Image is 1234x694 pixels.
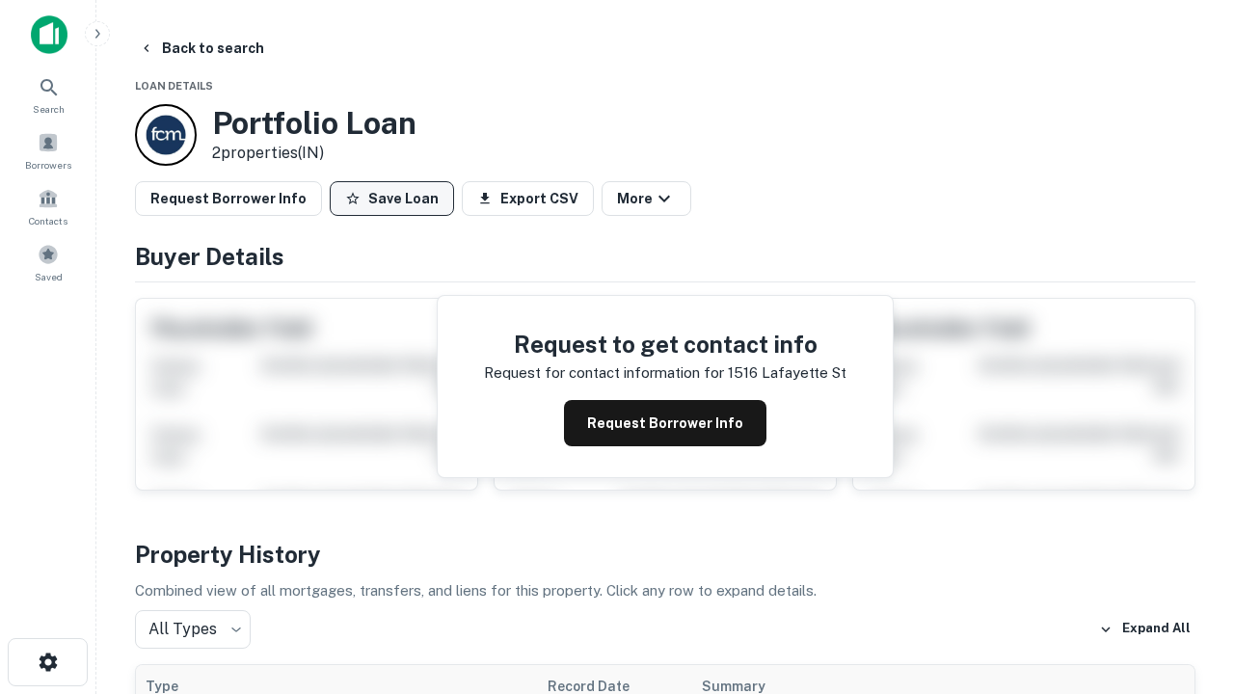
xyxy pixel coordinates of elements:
span: Contacts [29,213,67,228]
a: Saved [6,236,91,288]
button: More [602,181,691,216]
a: Search [6,68,91,120]
iframe: Chat Widget [1138,540,1234,632]
p: Request for contact information for [484,361,724,385]
h3: Portfolio Loan [212,105,416,142]
button: Save Loan [330,181,454,216]
p: 1516 lafayette st [728,361,846,385]
span: Search [33,101,65,117]
span: Borrowers [25,157,71,173]
div: All Types [135,610,251,649]
button: Request Borrower Info [135,181,322,216]
p: Combined view of all mortgages, transfers, and liens for this property. Click any row to expand d... [135,579,1195,602]
a: Contacts [6,180,91,232]
span: Saved [35,269,63,284]
h4: Request to get contact info [484,327,846,361]
h4: Property History [135,537,1195,572]
button: Export CSV [462,181,594,216]
span: Loan Details [135,80,213,92]
p: 2 properties (IN) [212,142,416,165]
a: Borrowers [6,124,91,176]
h4: Buyer Details [135,239,1195,274]
button: Expand All [1094,615,1195,644]
button: Request Borrower Info [564,400,766,446]
button: Back to search [131,31,272,66]
img: capitalize-icon.png [31,15,67,54]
